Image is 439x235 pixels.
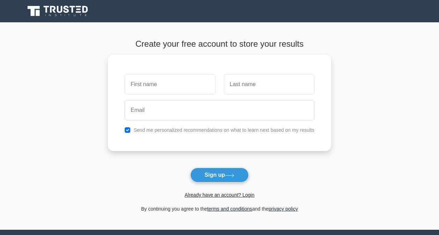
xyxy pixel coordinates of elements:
div: By continuing you agree to the and the [104,205,335,213]
a: privacy policy [269,206,298,212]
label: Send me personalized recommendations on what to learn next based on my results [133,127,314,133]
a: Already have an account? Login [184,192,254,198]
h4: Create your free account to store your results [108,39,331,49]
a: terms and conditions [207,206,252,212]
button: Sign up [190,168,249,182]
input: Last name [224,74,314,94]
input: First name [125,74,215,94]
input: Email [125,100,314,120]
